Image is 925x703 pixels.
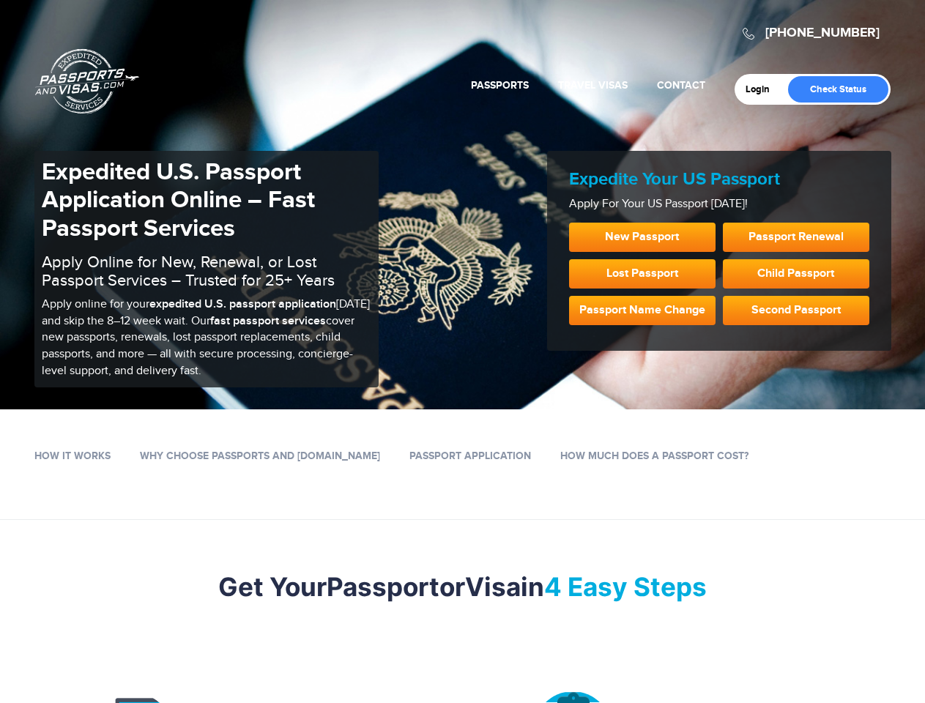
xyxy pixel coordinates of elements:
a: Passport Name Change [569,296,716,325]
a: Why Choose Passports and [DOMAIN_NAME] [140,450,380,462]
h1: Expedited U.S. Passport Application Online – Fast Passport Services [42,158,371,242]
a: [PHONE_NUMBER] [765,25,880,41]
a: Passports [471,79,529,92]
a: Passports & [DOMAIN_NAME] [35,48,139,114]
h2: Expedite Your US Passport [569,169,869,190]
a: Passport Application [409,450,531,462]
a: Lost Passport [569,259,716,289]
a: How Much Does a Passport Cost? [560,450,748,462]
p: Apply For Your US Passport [DATE]! [569,196,869,213]
mark: 4 Easy Steps [544,571,707,602]
strong: Visa [465,571,521,602]
a: Passport Renewal [723,223,869,252]
h2: Apply Online for New, Renewal, or Lost Passport Services – Trusted for 25+ Years [42,253,371,289]
strong: Passport [327,571,439,602]
a: Travel Visas [558,79,628,92]
b: expedited U.S. passport application [149,297,336,311]
b: fast passport services [210,314,326,328]
h2: Get Your or in [34,571,891,602]
a: New Passport [569,223,716,252]
a: Login [746,83,780,95]
a: Contact [657,79,705,92]
a: Second Passport [723,296,869,325]
a: Check Status [788,76,888,103]
p: Apply online for your [DATE] and skip the 8–12 week wait. Our cover new passports, renewals, lost... [42,297,371,380]
a: How it works [34,450,111,462]
a: Child Passport [723,259,869,289]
